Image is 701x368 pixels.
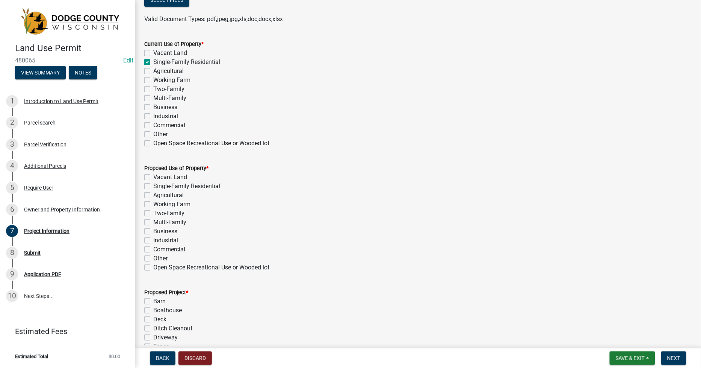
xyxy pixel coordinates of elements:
button: Save & Exit [610,351,655,365]
div: 7 [6,225,18,237]
span: Valid Document Types: pdf,jpeg,jpg,xls,doc,docx,xlsx [144,15,283,23]
div: Project Information [24,228,69,234]
div: 1 [6,95,18,107]
div: Additional Parcels [24,163,66,169]
label: Commercial [153,121,185,130]
label: Multi-Family [153,218,186,227]
button: View Summary [15,66,66,79]
label: Agricultural [153,191,184,200]
label: Single-Family Residential [153,182,220,191]
div: Owner and Property Information [24,207,100,212]
label: Business [153,227,177,236]
span: Back [156,355,169,361]
div: 4 [6,160,18,172]
a: Edit [123,57,133,64]
span: Save & Exit [616,355,645,361]
button: Back [150,351,175,365]
label: Working Farm [153,200,190,209]
label: Barn [153,297,166,306]
wm-modal-confirm: Notes [69,70,97,76]
button: Notes [69,66,97,79]
label: Multi-Family [153,94,186,103]
button: Discard [178,351,212,365]
label: Proposed Project [144,290,188,295]
div: 8 [6,247,18,259]
span: Estimated Total [15,354,48,359]
label: Two-Family [153,85,184,94]
a: Estimated Fees [6,324,123,339]
div: Application PDF [24,272,61,277]
label: Current Use of Property [144,42,204,47]
span: $0.00 [109,354,120,359]
label: Driveway [153,333,178,342]
img: Dodge County, Wisconsin [15,8,123,35]
div: Submit [24,250,41,255]
div: Require User [24,185,53,190]
label: Vacant Land [153,173,187,182]
label: Business [153,103,177,112]
h4: Land Use Permit [15,43,129,54]
div: 5 [6,182,18,194]
div: Parcel Verification [24,142,66,147]
div: 3 [6,138,18,151]
label: Industrial [153,236,178,245]
label: Industrial [153,112,178,121]
div: Parcel search [24,120,56,125]
div: 9 [6,268,18,280]
label: Open Space Recreational Use or Wooded lot [153,139,269,148]
label: Single-Family Residential [153,58,220,67]
div: Introduction to Land Use Permit [24,99,98,104]
label: Vacant Land [153,49,187,58]
button: Next [661,351,686,365]
div: 2 [6,117,18,129]
span: Next [667,355,680,361]
label: Working Farm [153,76,190,85]
label: Ditch Cleanout [153,324,192,333]
label: Deck [153,315,166,324]
label: Proposed Use of Property [144,166,208,171]
label: Agricultural [153,67,184,76]
div: 6 [6,204,18,216]
label: Open Space Recreational Use or Wooded lot [153,263,269,272]
label: Other [153,254,168,263]
label: Other [153,130,168,139]
wm-modal-confirm: Summary [15,70,66,76]
wm-modal-confirm: Edit Application Number [123,57,133,64]
label: Boathouse [153,306,182,315]
label: Two-Family [153,209,184,218]
div: 10 [6,290,18,302]
label: Commercial [153,245,185,254]
label: Fence [153,342,169,351]
span: 480065 [15,57,120,64]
